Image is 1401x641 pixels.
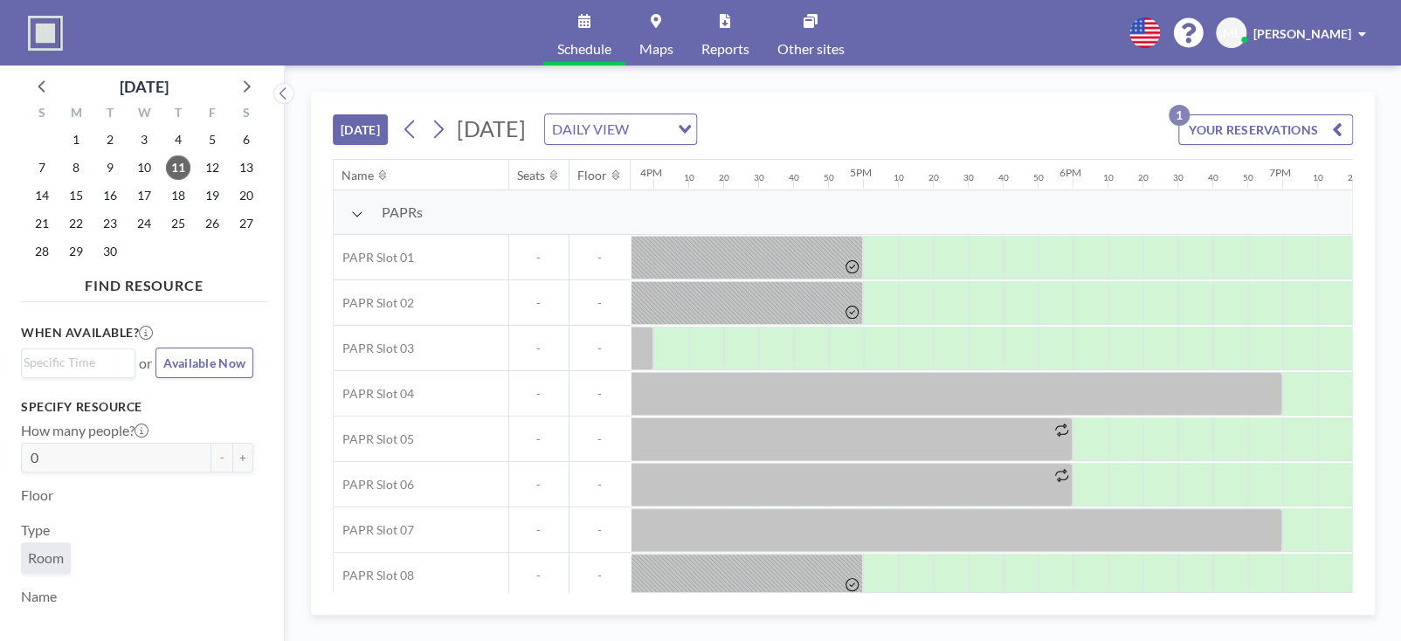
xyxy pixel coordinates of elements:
[21,521,50,539] label: Type
[21,588,57,605] label: Name
[21,486,53,504] label: Floor
[28,16,63,51] img: organization-logo
[569,431,631,447] span: -
[21,422,148,439] label: How many people?
[334,522,414,538] span: PAPR Slot 07
[234,211,259,236] span: Saturday, September 27, 2025
[569,386,631,402] span: -
[155,348,253,378] button: Available Now
[509,341,569,356] span: -
[166,128,190,152] span: Thursday, September 4, 2025
[1059,166,1081,179] div: 6PM
[382,203,423,221] span: PAPRs
[684,172,694,183] div: 10
[634,118,667,141] input: Search for option
[234,128,259,152] span: Saturday, September 6, 2025
[200,155,224,180] span: Friday, September 12, 2025
[132,183,156,208] span: Wednesday, September 17, 2025
[1269,166,1291,179] div: 7PM
[24,353,125,372] input: Search for option
[334,568,414,583] span: PAPR Slot 08
[342,168,375,183] div: Name
[509,431,569,447] span: -
[928,172,939,183] div: 20
[545,114,696,144] div: Search for option
[1169,105,1190,126] p: 1
[200,183,224,208] span: Friday, September 19, 2025
[509,568,569,583] span: -
[1033,172,1044,183] div: 50
[509,386,569,402] span: -
[30,239,54,264] span: Sunday, September 28, 2025
[64,155,88,180] span: Monday, September 8, 2025
[1348,172,1358,183] div: 20
[98,183,122,208] span: Tuesday, September 16, 2025
[30,155,54,180] span: Sunday, September 7, 2025
[128,103,162,126] div: W
[1173,172,1184,183] div: 30
[1138,172,1149,183] div: 20
[509,250,569,265] span: -
[509,477,569,493] span: -
[333,114,388,145] button: [DATE]
[98,239,122,264] span: Tuesday, September 30, 2025
[569,522,631,538] span: -
[998,172,1009,183] div: 40
[166,155,190,180] span: Thursday, September 11, 2025
[754,172,764,183] div: 30
[1313,172,1323,183] div: 10
[963,172,974,183] div: 30
[163,355,245,370] span: Available Now
[457,115,526,141] span: [DATE]
[200,211,224,236] span: Friday, September 26, 2025
[569,250,631,265] span: -
[93,103,128,126] div: T
[232,443,253,472] button: +
[518,168,546,183] div: Seats
[509,522,569,538] span: -
[132,155,156,180] span: Wednesday, September 10, 2025
[98,155,122,180] span: Tuesday, September 9, 2025
[132,211,156,236] span: Wednesday, September 24, 2025
[777,42,845,56] span: Other sites
[132,128,156,152] span: Wednesday, September 3, 2025
[1243,172,1253,183] div: 50
[850,166,872,179] div: 5PM
[22,349,135,376] div: Search for option
[234,183,259,208] span: Saturday, September 20, 2025
[334,341,414,356] span: PAPR Slot 03
[334,477,414,493] span: PAPR Slot 06
[334,250,414,265] span: PAPR Slot 01
[334,431,414,447] span: PAPR Slot 05
[234,155,259,180] span: Saturday, September 13, 2025
[719,172,729,183] div: 20
[166,183,190,208] span: Thursday, September 18, 2025
[64,183,88,208] span: Monday, September 15, 2025
[64,239,88,264] span: Monday, September 29, 2025
[59,103,93,126] div: M
[211,443,232,472] button: -
[789,172,799,183] div: 40
[1253,26,1351,41] span: [PERSON_NAME]
[98,211,122,236] span: Tuesday, September 23, 2025
[1223,25,1240,41] span: ML
[161,103,195,126] div: T
[578,168,608,183] div: Floor
[200,128,224,152] span: Friday, September 5, 2025
[639,42,673,56] span: Maps
[1178,114,1353,145] button: YOUR RESERVATIONS1
[334,386,414,402] span: PAPR Slot 04
[98,128,122,152] span: Tuesday, September 2, 2025
[30,183,54,208] span: Sunday, September 14, 2025
[569,568,631,583] span: -
[1208,172,1218,183] div: 40
[334,295,414,311] span: PAPR Slot 02
[569,477,631,493] span: -
[894,172,904,183] div: 10
[701,42,749,56] span: Reports
[64,128,88,152] span: Monday, September 1, 2025
[229,103,263,126] div: S
[25,103,59,126] div: S
[569,341,631,356] span: -
[569,295,631,311] span: -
